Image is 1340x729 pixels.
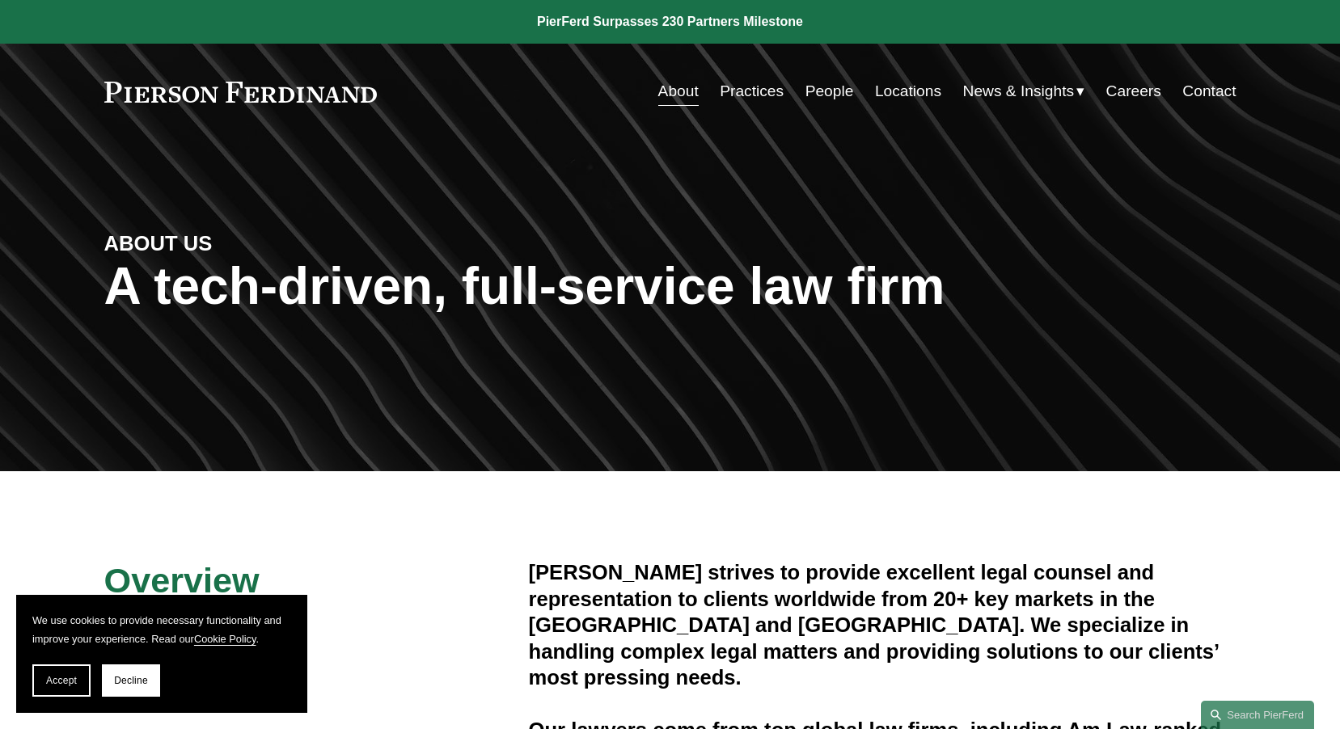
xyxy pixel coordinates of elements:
[46,675,77,686] span: Accept
[658,76,699,107] a: About
[104,257,1236,316] h1: A tech-driven, full-service law firm
[32,664,91,697] button: Accept
[104,561,260,600] span: Overview
[104,232,213,255] strong: ABOUT US
[963,76,1085,107] a: folder dropdown
[720,76,784,107] a: Practices
[1182,76,1236,107] a: Contact
[805,76,854,107] a: People
[963,78,1075,106] span: News & Insights
[32,611,291,648] p: We use cookies to provide necessary functionality and improve your experience. Read our .
[102,664,160,697] button: Decline
[529,559,1236,690] h4: [PERSON_NAME] strives to provide excellent legal counsel and representation to clients worldwide ...
[875,76,941,107] a: Locations
[114,675,148,686] span: Decline
[16,595,307,713] section: Cookie banner
[194,633,256,645] a: Cookie Policy
[1201,701,1314,729] a: Search this site
[1106,76,1161,107] a: Careers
